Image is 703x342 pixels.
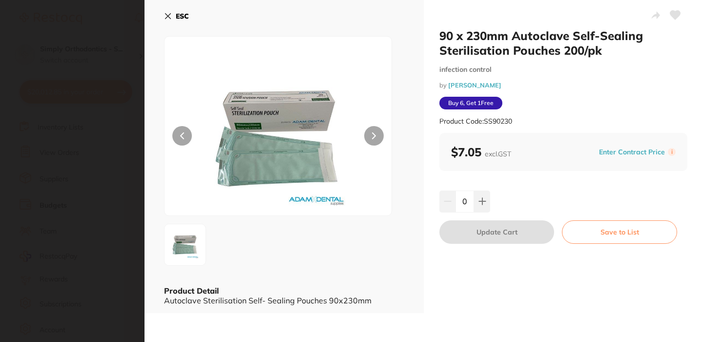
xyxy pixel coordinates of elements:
[439,28,687,58] h2: 90 x 230mm Autoclave Self-Sealing Sterilisation Pouches 200/pk
[439,97,502,109] span: Buy 6, Get 1 Free
[439,220,554,244] button: Update Cart
[167,227,203,262] img: MzAuanBn
[176,12,189,21] b: ESC
[451,145,511,159] b: $7.05
[562,220,677,244] button: Save to List
[164,296,404,305] div: Autoclave Sterilisation Self- Sealing Pouches 90x230mm
[164,286,219,296] b: Product Detail
[164,8,189,24] button: ESC
[210,61,346,215] img: MzAuanBn
[439,117,512,126] small: Product Code: SS90230
[448,81,501,89] a: [PERSON_NAME]
[439,82,687,89] small: by
[596,148,668,157] button: Enter Contract Price
[668,148,676,156] label: i
[485,150,511,158] span: excl. GST
[439,65,687,74] small: infection control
